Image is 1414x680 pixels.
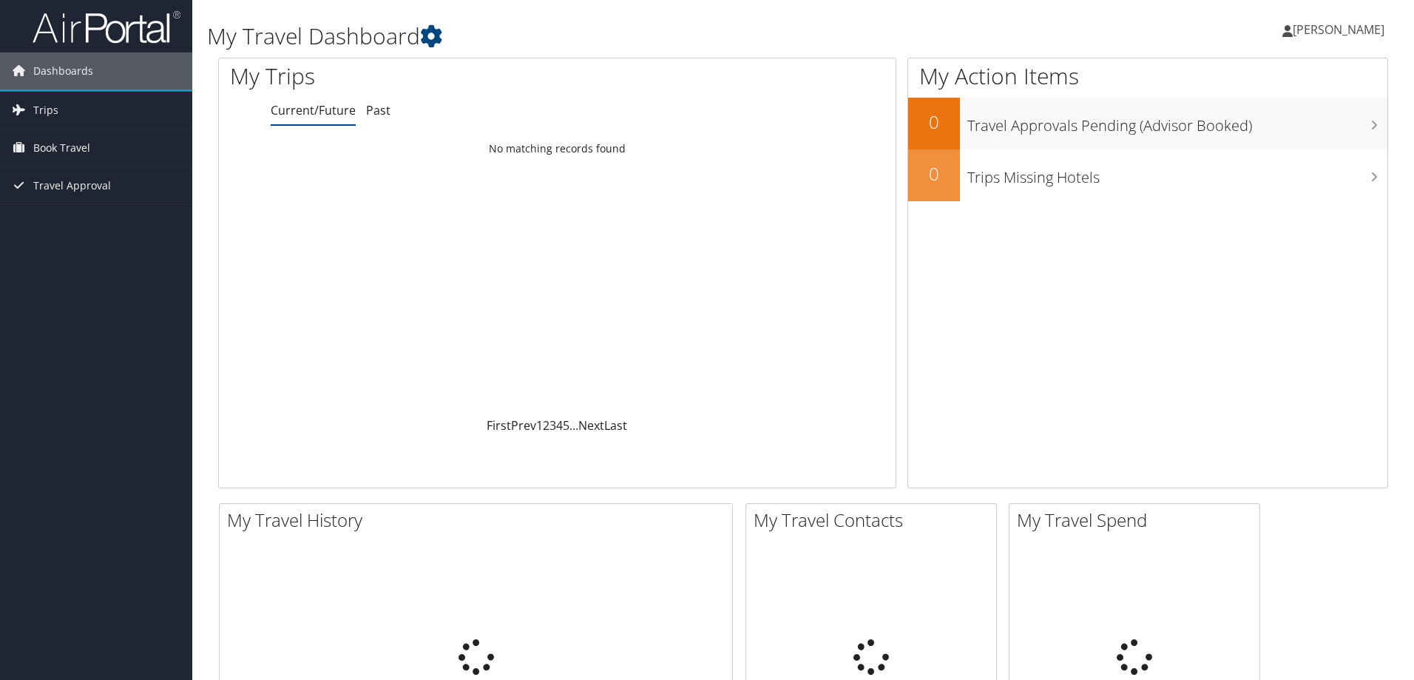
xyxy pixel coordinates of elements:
[33,92,58,129] span: Trips
[754,508,996,533] h2: My Travel Contacts
[33,53,93,90] span: Dashboards
[908,61,1387,92] h1: My Action Items
[511,417,536,434] a: Prev
[227,508,732,533] h2: My Travel History
[271,102,356,118] a: Current/Future
[967,108,1387,136] h3: Travel Approvals Pending (Advisor Booked)
[366,102,390,118] a: Past
[33,167,111,204] span: Travel Approval
[908,149,1387,201] a: 0Trips Missing Hotels
[219,135,896,162] td: No matching records found
[1282,7,1399,52] a: [PERSON_NAME]
[207,21,1002,52] h1: My Travel Dashboard
[908,98,1387,149] a: 0Travel Approvals Pending (Advisor Booked)
[604,417,627,434] a: Last
[543,417,549,434] a: 2
[33,129,90,166] span: Book Travel
[33,10,180,44] img: airportal-logo.png
[908,110,960,135] h2: 0
[487,417,511,434] a: First
[1293,21,1384,38] span: [PERSON_NAME]
[569,417,578,434] span: …
[556,417,563,434] a: 4
[967,160,1387,188] h3: Trips Missing Hotels
[908,161,960,186] h2: 0
[563,417,569,434] a: 5
[1017,508,1259,533] h2: My Travel Spend
[230,61,603,92] h1: My Trips
[549,417,556,434] a: 3
[536,417,543,434] a: 1
[578,417,604,434] a: Next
